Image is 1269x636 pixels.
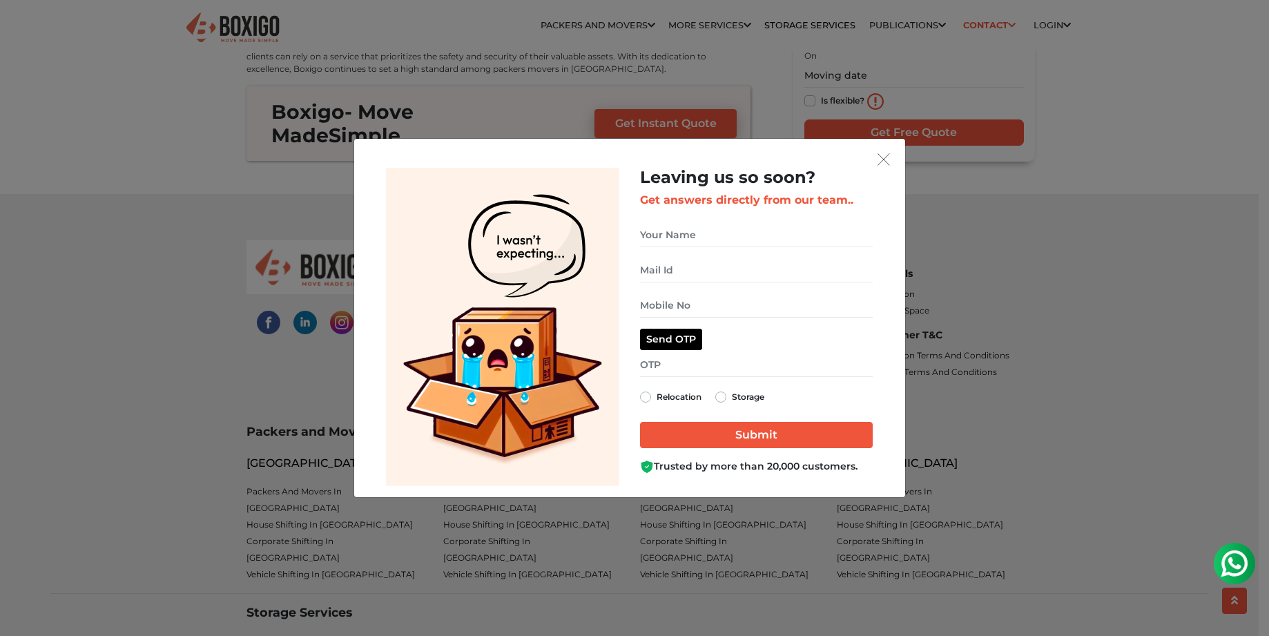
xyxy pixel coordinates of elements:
[640,353,873,377] input: OTP
[640,258,873,282] input: Mail Id
[640,422,873,448] input: Submit
[640,223,873,247] input: Your Name
[732,389,764,405] label: Storage
[14,14,41,41] img: whatsapp-icon.svg
[878,153,890,166] img: exit
[640,329,702,350] button: Send OTP
[386,168,619,486] img: Lead Welcome Image
[657,389,701,405] label: Relocation
[640,293,873,318] input: Mobile No
[640,193,873,206] h3: Get answers directly from our team..
[640,168,873,188] h2: Leaving us so soon?
[640,460,654,474] img: Boxigo Customer Shield
[640,459,873,474] div: Trusted by more than 20,000 customers.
